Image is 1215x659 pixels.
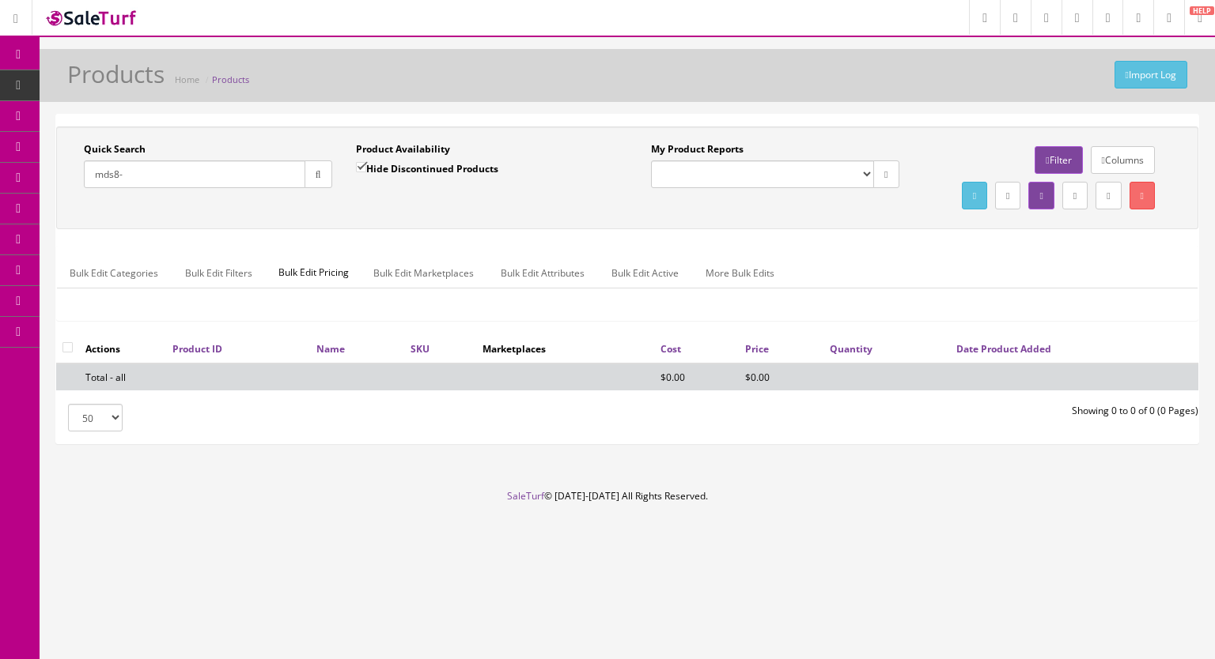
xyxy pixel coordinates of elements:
[1115,61,1187,88] a: Import Log
[356,160,498,176] label: Hide Discontinued Products
[1091,146,1155,174] a: Columns
[1035,146,1082,174] a: Filter
[693,258,787,288] a: More Bulk Edits
[172,342,222,356] a: Product ID
[627,404,1210,418] div: Showing 0 to 0 of 0 (0 Pages)
[172,258,265,288] a: Bulk Edit Filters
[316,342,345,356] a: Name
[745,342,769,356] a: Price
[507,489,544,503] a: SaleTurf
[361,258,486,288] a: Bulk Edit Marketplaces
[488,258,597,288] a: Bulk Edit Attributes
[175,73,199,85] a: Home
[651,142,744,156] label: My Product Reports
[356,162,366,172] input: Hide Discontinued Products
[476,334,654,363] th: Marketplaces
[57,258,171,288] a: Bulk Edit Categories
[67,61,165,87] h1: Products
[1190,6,1214,15] span: HELP
[212,73,249,85] a: Products
[660,342,681,356] a: Cost
[84,160,305,188] input: Search
[79,334,166,363] th: Actions
[79,363,166,390] td: Total - all
[830,342,872,356] a: Quantity
[411,342,430,356] a: SKU
[84,142,146,156] label: Quick Search
[44,7,139,28] img: SaleTurf
[267,258,361,288] span: Bulk Edit Pricing
[739,363,823,390] td: $0.00
[356,142,450,156] label: Product Availability
[654,363,739,390] td: $0.00
[599,258,691,288] a: Bulk Edit Active
[956,342,1051,356] a: Date Product Added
